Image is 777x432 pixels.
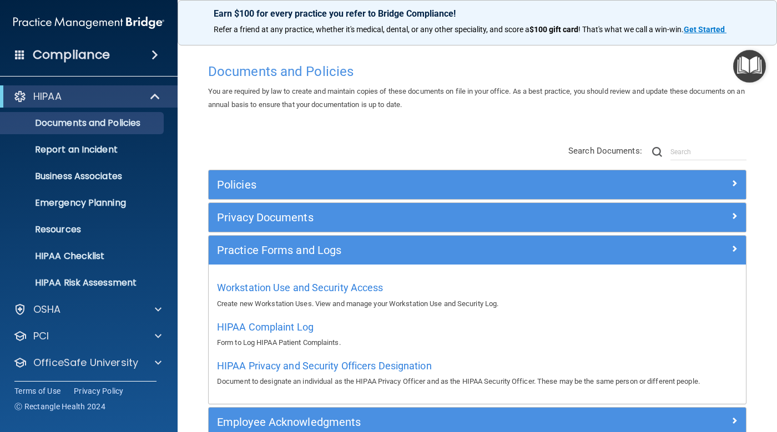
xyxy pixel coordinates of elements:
button: Open Resource Center [733,50,766,83]
span: Search Documents: [568,146,642,156]
a: Privacy Policy [74,385,124,397]
a: HIPAA Privacy and Security Officers Designation [217,363,432,371]
img: ic-search.3b580494.png [652,147,662,157]
p: Resources [7,224,159,235]
a: Policies [217,176,738,194]
input: Search [670,144,746,160]
p: OfficeSafe University [33,356,138,369]
a: Practice Forms and Logs [217,241,738,259]
h4: Documents and Policies [208,64,746,79]
p: Create new Workstation Uses. View and manage your Workstation Use and Security Log. [217,297,738,311]
a: Workstation Use and Security Access [217,284,384,293]
p: Form to Log HIPAA Patient Complaints. [217,336,738,349]
span: Ⓒ Rectangle Health 2024 [14,401,105,412]
span: ! That's what we call a win-win. [578,25,684,34]
strong: $100 gift card [529,25,578,34]
span: HIPAA Complaint Log [217,321,314,333]
p: Documents and Policies [7,118,159,129]
p: Business Associates [7,171,159,182]
a: Employee Acknowledgments [217,413,738,431]
strong: Get Started [684,25,725,34]
p: Earn $100 for every practice you refer to Bridge Compliance! [214,8,741,19]
p: HIPAA [33,90,62,103]
h5: Policies [217,179,603,191]
p: Document to designate an individual as the HIPAA Privacy Officer and as the HIPAA Security Office... [217,375,738,388]
p: OSHA [33,303,61,316]
p: Emergency Planning [7,197,159,209]
p: Report an Incident [7,144,159,155]
img: PMB logo [13,12,164,34]
a: Terms of Use [14,385,60,397]
a: HIPAA [13,90,161,103]
span: Workstation Use and Security Access [217,282,384,293]
p: PCI [33,329,49,343]
a: OfficeSafe University [13,356,162,369]
a: Get Started [684,25,726,34]
a: PCI [13,329,162,343]
h5: Privacy Documents [217,211,603,223]
h4: Compliance [33,47,110,63]
span: You are required by law to create and maintain copies of these documents on file in your office. ... [208,87,745,109]
h5: Practice Forms and Logs [217,244,603,256]
p: HIPAA Checklist [7,251,159,262]
span: HIPAA Privacy and Security Officers Designation [217,360,432,372]
h5: Employee Acknowledgments [217,416,603,428]
a: OSHA [13,303,162,316]
a: HIPAA Complaint Log [217,324,314,332]
a: Privacy Documents [217,209,738,226]
span: Refer a friend at any practice, whether it's medical, dental, or any other speciality, and score a [214,25,529,34]
p: HIPAA Risk Assessment [7,277,159,288]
